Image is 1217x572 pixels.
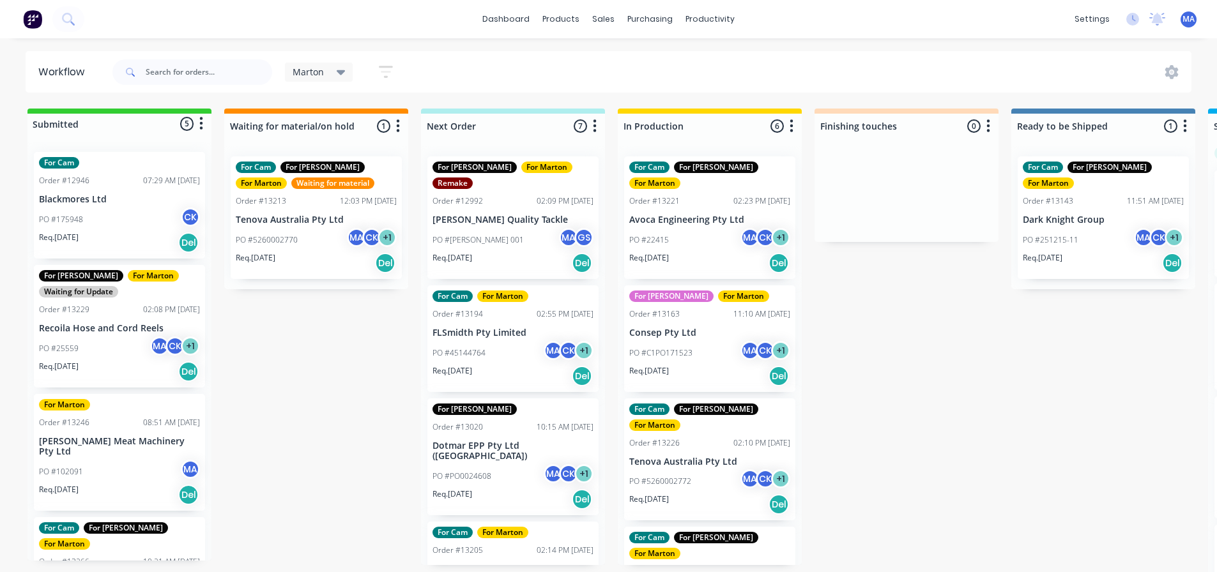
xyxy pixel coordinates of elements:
div: Del [375,253,395,273]
span: MA [1183,13,1195,25]
div: 02:14 PM [DATE] [537,545,593,556]
div: MA [740,469,760,488]
div: GS [574,228,593,247]
p: Tenova Australia Pty Ltd [236,214,397,225]
div: For Marton [128,270,179,282]
p: FLSmidth Pty Limited [432,327,593,338]
div: Waiting for Update [39,286,118,297]
p: PO #25559 [39,343,79,354]
p: Avoca Engineering Pty Ltd [629,214,790,225]
div: CK [181,207,200,227]
div: For Marton [477,290,528,302]
div: Del [178,485,199,505]
div: Order #13229 [39,304,89,315]
div: MA [559,228,578,247]
div: 08:51 AM [DATE] [143,417,200,428]
p: Req. [DATE] [39,484,79,495]
p: PO #5260002772 [629,476,691,487]
div: MA [181,460,200,479]
div: Order #13213 [236,195,286,207]
div: MA [544,341,563,360]
p: Req. [DATE] [39,361,79,372]
p: PO #22415 [629,234,669,246]
div: For Marton [629,177,680,189]
div: productivity [679,10,741,29]
div: 11:51 AM [DATE] [1127,195,1184,207]
div: Order #13266 [39,556,89,568]
div: For Marton [521,162,572,173]
div: Order #13221 [629,195,680,207]
p: PO #C1PO171523 [629,347,693,359]
div: Del [1162,253,1183,273]
div: For Cam [432,527,473,538]
div: For Marton [629,419,680,431]
div: Order #13143 [1023,195,1073,207]
div: For Cam [629,532,670,543]
div: + 1 [574,341,593,360]
div: MA [740,341,760,360]
div: For [PERSON_NAME] [1068,162,1152,173]
div: For Marton [39,399,90,410]
div: 02:09 PM [DATE] [537,195,593,207]
div: settings [1068,10,1116,29]
div: 10:15 AM [DATE] [537,421,593,433]
div: 02:10 PM [DATE] [733,437,790,449]
div: For CamFor [PERSON_NAME]For MartonOrder #1314311:51 AM [DATE]Dark Knight GroupPO #251215-11MACK+1... [1018,156,1189,279]
div: For Cam [629,403,670,415]
div: + 1 [771,228,790,247]
div: For [PERSON_NAME]Order #1302010:15 AM [DATE]Dotmar EPP Pty Ltd ([GEOGRAPHIC_DATA])PO #PO0024608MA... [427,398,599,516]
div: 07:29 AM [DATE] [143,175,200,186]
div: For [PERSON_NAME] [280,162,365,173]
img: Factory [23,10,42,29]
input: Search for orders... [146,59,272,85]
div: CK [559,341,578,360]
div: CK [1149,228,1168,247]
div: For Cam [629,162,670,173]
div: Order #13246 [39,417,89,428]
p: Req. [DATE] [432,252,472,264]
p: PO #102091 [39,466,83,478]
p: Consep Pty Ltd [629,327,790,338]
div: For [PERSON_NAME] [629,290,714,302]
p: PO #[PERSON_NAME] 001 [432,234,524,246]
p: Req. [DATE] [629,252,669,264]
div: Del [572,489,592,509]
p: [PERSON_NAME] Meat Machinery Pty Ltd [39,436,200,458]
div: For [PERSON_NAME] [84,522,168,534]
div: For Marton [629,548,680,559]
div: For Marton [718,290,769,302]
div: products [536,10,586,29]
div: + 1 [771,469,790,488]
div: For [PERSON_NAME] [432,403,517,415]
p: PO #175948 [39,214,83,225]
div: Del [769,366,789,386]
div: Del [178,361,199,382]
div: Del [769,494,789,515]
p: Dotmar EPP Pty Ltd ([GEOGRAPHIC_DATA]) [432,440,593,462]
div: + 1 [1165,228,1184,247]
div: For [PERSON_NAME] [432,162,517,173]
div: 02:08 PM [DATE] [143,304,200,315]
div: CK [559,464,578,483]
div: Order #13205 [432,545,483,556]
div: Del [572,253,592,273]
div: For Marton [1023,177,1074,189]
p: Req. [DATE] [629,493,669,505]
p: PO #5260002770 [236,234,298,246]
a: dashboard [476,10,536,29]
p: Recoila Hose and Cord Reels [39,323,200,334]
p: Req. [DATE] [39,232,79,243]
div: CK [362,228,381,247]
div: MA [1134,228,1153,247]
div: For [PERSON_NAME]For MartonWaiting for UpdateOrder #1322902:08 PM [DATE]Recoila Hose and Cord Ree... [34,265,205,388]
div: Waiting for material [291,177,374,189]
div: For Marton [39,538,90,550]
div: 11:10 AM [DATE] [733,308,790,320]
div: For [PERSON_NAME] [674,162,758,173]
div: 12:03 PM [DATE] [340,195,397,207]
p: Blackmores Ltd [39,194,200,205]
div: + 1 [574,464,593,483]
div: For Cam [39,157,79,169]
div: + 1 [378,228,397,247]
div: For CamFor [PERSON_NAME]For MartonWaiting for materialOrder #1321312:03 PM [DATE]Tenova Australia... [231,156,402,279]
